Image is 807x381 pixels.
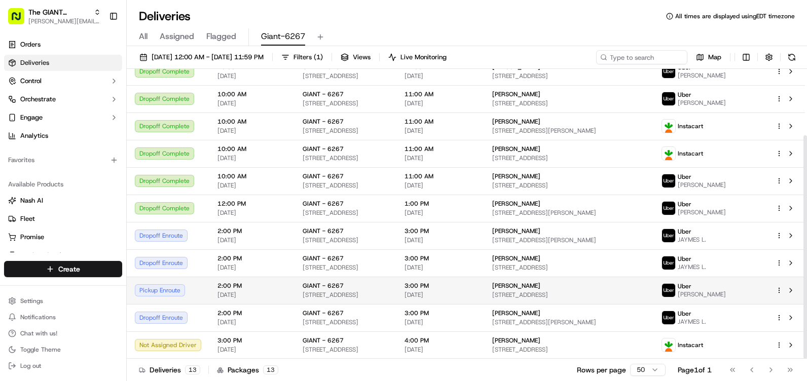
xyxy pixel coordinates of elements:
div: Packages [217,365,278,375]
span: [STREET_ADDRESS] [303,318,388,326]
span: Notifications [20,313,56,321]
span: [DATE] [217,346,286,354]
span: Uber [678,227,691,236]
span: [STREET_ADDRESS] [492,181,646,189]
span: Filters [294,53,323,62]
button: Views [336,50,375,64]
span: [STREET_ADDRESS] [492,154,646,162]
span: [STREET_ADDRESS][PERSON_NAME] [492,318,646,326]
span: [DATE] [217,72,286,80]
span: Uber [678,282,691,290]
span: [DATE] [405,236,476,244]
span: [STREET_ADDRESS] [303,154,388,162]
span: [DATE] [405,263,476,272]
span: Chat with us! [20,329,57,337]
img: profile_instacart_ahold_partner.png [662,120,675,133]
span: [STREET_ADDRESS][PERSON_NAME] [492,236,646,244]
div: We're available if you need us! [34,107,128,115]
input: Got a question? Start typing here... [26,65,182,76]
button: Engage [4,109,122,126]
button: Start new chat [172,100,185,112]
button: [PERSON_NAME][EMAIL_ADDRESS][PERSON_NAME][DOMAIN_NAME] [28,17,101,25]
span: [STREET_ADDRESS] [303,181,388,189]
button: Promise [4,229,122,245]
span: Toggle Theme [20,346,61,354]
span: [STREET_ADDRESS] [303,291,388,299]
button: Log out [4,359,122,373]
span: [DATE] 12:00 AM - [DATE] 11:59 PM [152,53,264,62]
span: GIANT - 6267 [303,145,344,153]
span: 3:00 PM [405,309,476,317]
span: Views [353,53,371,62]
span: GIANT - 6267 [303,90,344,98]
div: 13 [263,365,278,374]
span: GIANT - 6267 [303,309,344,317]
span: Deliveries [20,58,49,67]
span: ( 1 ) [314,53,323,62]
span: [DATE] [217,181,286,189]
img: profile_instacart_ahold_partner.png [662,338,675,352]
img: profile_instacart_ahold_partner.png [662,147,675,160]
span: [DATE] [217,291,286,299]
span: 2:00 PM [217,227,286,235]
button: Filters(1) [277,50,327,64]
div: Deliveries [139,365,200,375]
img: profile_uber_ahold_partner.png [662,202,675,215]
span: [PERSON_NAME] [492,145,540,153]
span: GIANT - 6267 [303,118,344,126]
span: [PERSON_NAME] [492,336,540,345]
span: Uber [678,91,691,99]
span: [DATE] [405,318,476,326]
span: [STREET_ADDRESS] [303,99,388,107]
span: [STREET_ADDRESS] [492,99,646,107]
span: 10:00 AM [217,118,286,126]
div: Favorites [4,152,122,168]
button: Live Monitoring [384,50,451,64]
span: 2:00 PM [217,254,286,262]
img: profile_uber_ahold_partner.png [662,229,675,242]
span: [DATE] [217,263,286,272]
span: [PERSON_NAME] [492,282,540,290]
span: [DATE] [217,127,286,135]
div: 📗 [10,148,18,156]
span: [PERSON_NAME] [678,181,726,189]
div: 13 [185,365,200,374]
span: [DATE] [217,318,286,326]
span: Settings [20,297,43,305]
span: [PERSON_NAME] [492,118,540,126]
img: profile_uber_ahold_partner.png [662,284,675,297]
span: [DATE] [217,99,286,107]
span: [DATE] [405,72,476,80]
span: Uber [678,310,691,318]
span: [DATE] [405,154,476,162]
button: Orchestrate [4,91,122,107]
span: Product Catalog [20,251,69,260]
button: Toggle Theme [4,342,122,357]
span: [STREET_ADDRESS][PERSON_NAME] [492,209,646,217]
span: Orders [20,40,41,49]
img: profile_uber_ahold_partner.png [662,311,675,324]
span: [PERSON_NAME] [492,90,540,98]
span: [STREET_ADDRESS] [492,346,646,354]
span: [STREET_ADDRESS] [492,263,646,272]
span: [PERSON_NAME] [492,172,540,180]
div: 💻 [86,148,94,156]
span: [STREET_ADDRESS] [303,72,388,80]
span: [STREET_ADDRESS] [492,72,646,80]
button: Map [691,50,726,64]
span: Uber [678,173,691,181]
span: Knowledge Base [20,147,78,157]
button: Fleet [4,211,122,227]
a: Powered byPylon [71,171,123,179]
span: [PERSON_NAME] [678,71,726,80]
span: Map [708,53,721,62]
a: Promise [8,233,118,242]
a: Product Catalog [8,251,118,260]
span: GIANT - 6267 [303,282,344,290]
a: Deliveries [4,55,122,71]
span: [DATE] [405,346,476,354]
span: 10:00 AM [217,145,286,153]
span: Fleet [20,214,35,223]
button: The GIANT Company [28,7,90,17]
